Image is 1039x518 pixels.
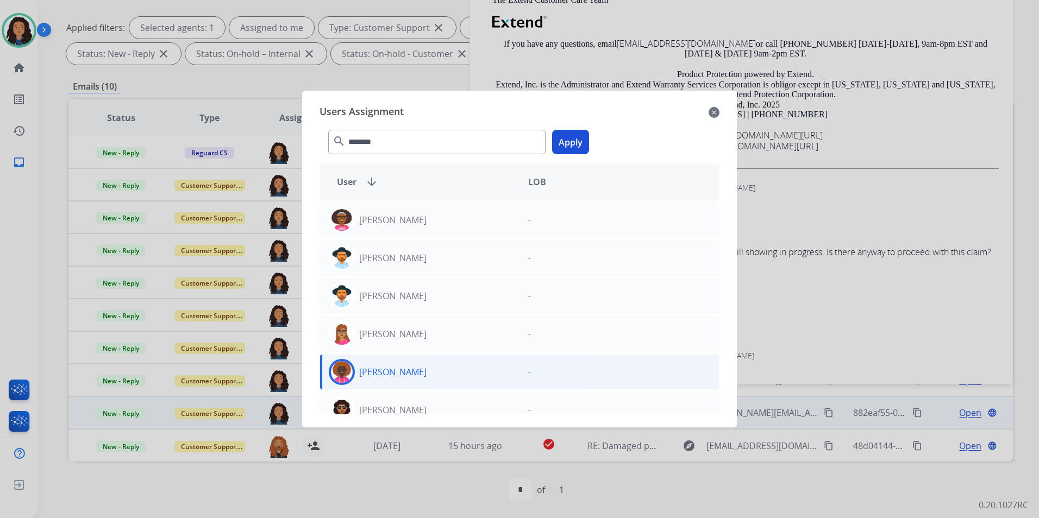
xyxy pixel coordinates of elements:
p: - [528,289,531,302]
span: LOB [528,175,546,188]
p: [PERSON_NAME] [359,327,427,340]
p: - [528,327,531,340]
p: - [528,403,531,416]
p: - [528,213,531,226]
p: - [528,251,531,264]
mat-icon: close [709,106,719,119]
p: - [528,365,531,378]
button: Apply [552,130,589,154]
p: [PERSON_NAME] [359,213,427,226]
mat-icon: arrow_downward [365,175,378,188]
p: [PERSON_NAME] [359,365,427,378]
p: [PERSON_NAME] [359,251,427,264]
p: [PERSON_NAME] [359,289,427,302]
div: User [328,175,519,188]
span: Users Assignment [320,104,404,121]
p: [PERSON_NAME] [359,403,427,416]
mat-icon: search [333,135,346,148]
